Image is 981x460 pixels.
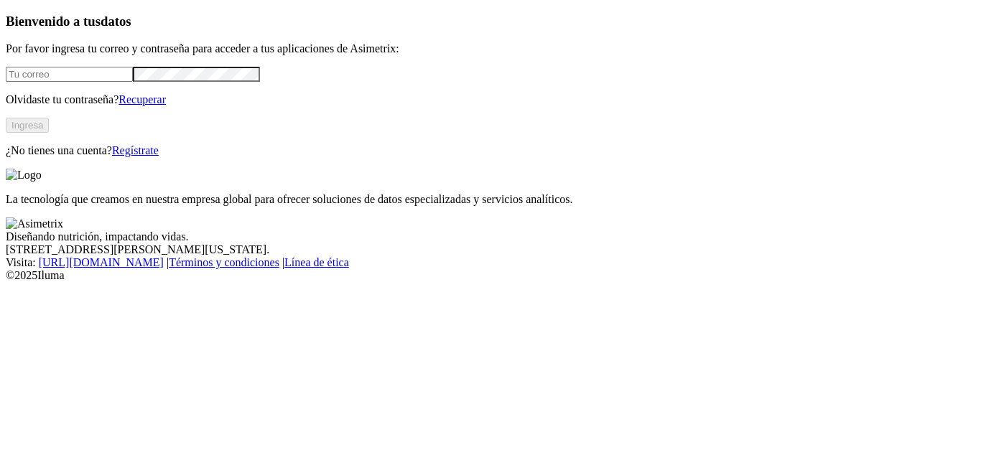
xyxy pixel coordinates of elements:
p: Por favor ingresa tu correo y contraseña para acceder a tus aplicaciones de Asimetrix: [6,42,975,55]
img: Logo [6,169,42,182]
div: [STREET_ADDRESS][PERSON_NAME][US_STATE]. [6,243,975,256]
p: ¿No tienes una cuenta? [6,144,975,157]
span: datos [101,14,131,29]
input: Tu correo [6,67,133,82]
div: Diseñando nutrición, impactando vidas. [6,230,975,243]
button: Ingresa [6,118,49,133]
a: Recuperar [118,93,166,105]
p: La tecnología que creamos en nuestra empresa global para ofrecer soluciones de datos especializad... [6,193,975,206]
div: Visita : | | [6,256,975,269]
a: Regístrate [112,144,159,156]
h3: Bienvenido a tus [6,14,975,29]
a: [URL][DOMAIN_NAME] [39,256,164,268]
img: Asimetrix [6,217,63,230]
div: © 2025 Iluma [6,269,975,282]
a: Línea de ética [284,256,349,268]
p: Olvidaste tu contraseña? [6,93,975,106]
a: Términos y condiciones [169,256,279,268]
